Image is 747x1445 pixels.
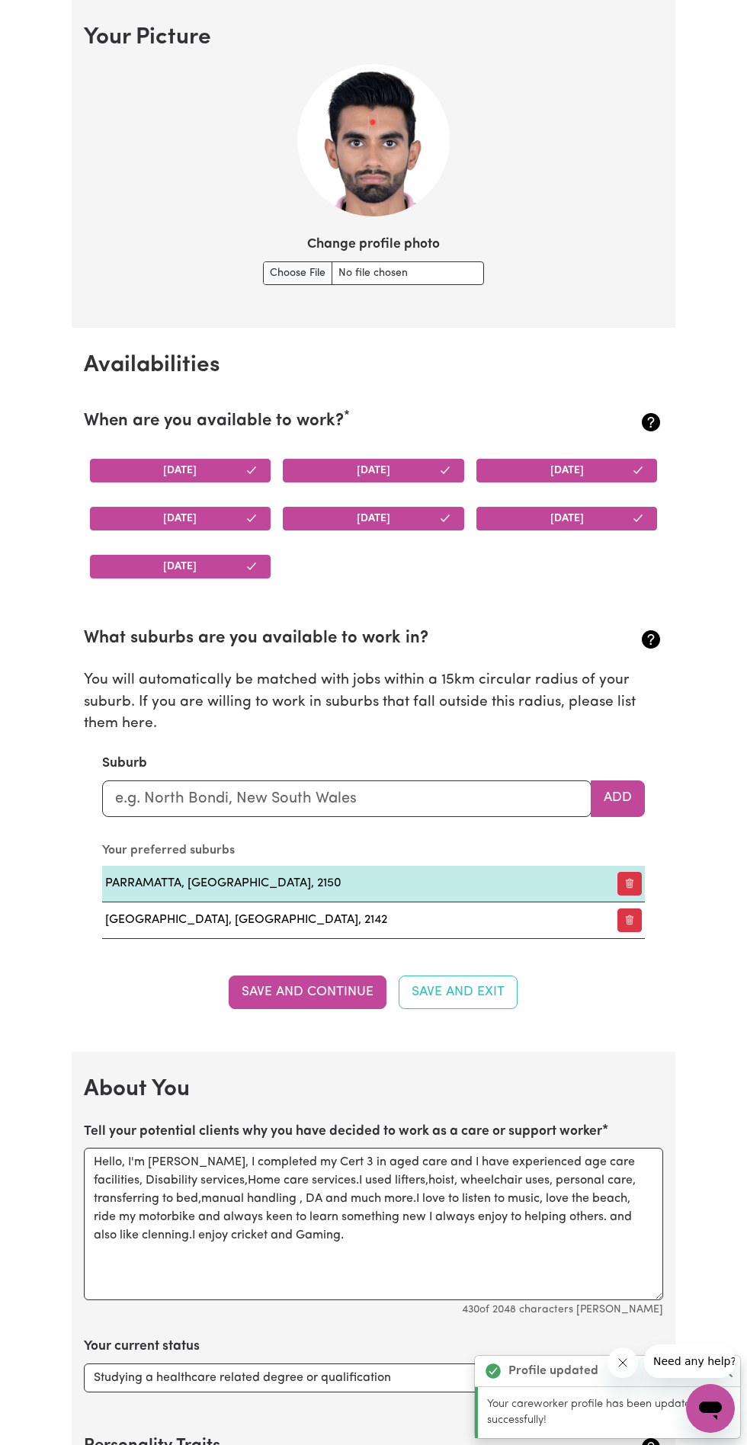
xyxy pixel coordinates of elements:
[90,507,271,530] button: [DATE]
[476,459,658,482] button: [DATE]
[102,902,593,938] td: [GEOGRAPHIC_DATA], [GEOGRAPHIC_DATA], 2142
[90,555,271,578] button: [DATE]
[84,1122,602,1142] label: Tell your potential clients why you have decided to work as a care or support worker
[102,866,593,902] td: PARRAMATTA, [GEOGRAPHIC_DATA], 2150
[462,1304,663,1315] small: 430 of 2048 characters [PERSON_NAME]
[84,352,664,380] h2: Availabilities
[644,1344,735,1378] iframe: Message from company
[399,976,518,1009] button: Save and Exit
[297,64,450,216] img: Your current profile image
[508,1362,598,1380] strong: Profile updated
[84,412,567,432] h2: When are you available to work?
[617,908,642,932] button: Remove preferred suburb
[84,670,664,735] p: You will automatically be matched with jobs within a 15km circular radius of your suburb. If you ...
[102,835,646,866] caption: Your preferred suburbs
[84,1148,664,1300] textarea: Hello, I'm [PERSON_NAME], I completed my Cert 3 in aged care and I have experienced age care faci...
[283,507,464,530] button: [DATE]
[283,459,464,482] button: [DATE]
[84,1076,664,1104] h2: About You
[307,235,440,255] label: Change profile photo
[476,507,658,530] button: [DATE]
[617,872,642,896] button: Remove preferred suburb
[591,780,645,817] button: Add to preferred suburbs
[84,629,567,649] h2: What suburbs are you available to work in?
[686,1384,735,1433] iframe: Button to launch messaging window
[487,1396,731,1429] p: Your careworker profile has been updated successfully!
[608,1347,638,1378] iframe: Close message
[102,780,592,817] input: e.g. North Bondi, New South Wales
[229,976,386,1009] button: Save and Continue
[84,1337,200,1357] label: Your current status
[9,11,92,23] span: Need any help?
[90,459,271,482] button: [DATE]
[84,24,664,52] h2: Your Picture
[102,754,147,774] label: Suburb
